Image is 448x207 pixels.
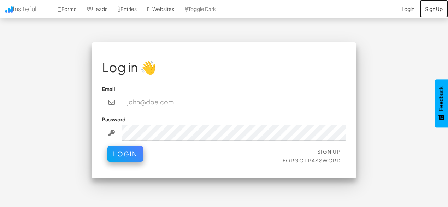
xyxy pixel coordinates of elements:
a: Forgot Password [283,157,341,163]
label: Email [102,85,115,92]
input: john@doe.com [122,94,346,110]
img: icon.png [5,6,13,13]
button: Feedback - Show survey [435,79,448,127]
a: Sign Up [317,148,341,155]
span: Feedback [438,86,444,111]
button: Login [107,146,143,162]
h1: Log in 👋 [102,60,346,74]
label: Password [102,116,125,123]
